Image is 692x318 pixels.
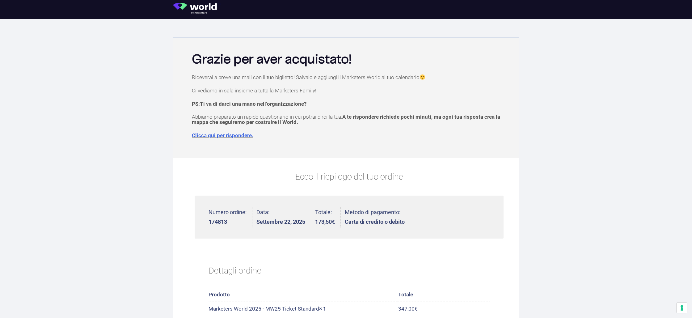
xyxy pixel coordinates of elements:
img: 🙂 [420,74,425,80]
li: Numero ordine: [209,207,252,227]
iframe: Customerly Messenger Launcher [5,294,23,312]
b: Grazie per aver acquistato! [192,53,352,66]
strong: Settembre 22, 2025 [256,219,305,225]
h2: Dettagli ordine [209,258,490,284]
p: Ci vediamo in sala insieme a tutta la Marketers Family! [192,88,506,93]
button: Le tue preferenze relative al consenso per le tecnologie di tracciamento [677,303,687,313]
bdi: 173,50 [315,218,335,225]
p: Ecco il riepilogo del tuo ordine [195,171,504,183]
span: € [332,218,335,225]
strong: PS: [192,101,306,107]
li: Totale: [315,207,341,227]
li: Metodo di pagamento: [345,207,405,227]
span: Ti va di darci una mano nell’organizzazione? [200,101,306,107]
p: Abbiamo preparato un rapido questionario in cui potrai dirci la tua. [192,114,506,125]
li: Data: [256,207,311,227]
a: Clicca qui per rispondere. [192,132,253,138]
span: A te rispondere richiede pochi minuti, ma ogni tua risposta crea la mappa che seguiremo per costr... [192,114,500,125]
bdi: 347,00 [398,306,418,312]
th: Prodotto [209,288,398,302]
span: € [415,306,418,312]
strong: 174813 [209,219,247,225]
th: Totale [398,288,490,302]
strong: × 1 [319,306,326,312]
strong: Carta di credito o debito [345,219,405,225]
td: Marketers World 2025 - MW25 Ticket Standard [209,302,398,316]
p: Riceverai a breve una mail con il tuo biglietto! Salvalo e aggiungi il Marketers World al tuo cal... [192,74,506,80]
